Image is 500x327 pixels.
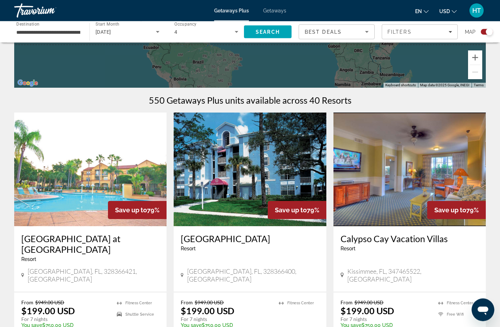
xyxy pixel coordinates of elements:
span: $949.00 USD [195,300,224,306]
p: For 7 nights [181,316,271,323]
span: Fitness Center [125,301,152,306]
button: Search [244,26,292,38]
button: Zoom out [468,65,482,80]
h1: 550 Getaways Plus units available across 40 Resorts [149,95,352,106]
button: Change currency [439,6,457,16]
img: Google [16,79,39,88]
input: Select destination [16,28,80,37]
span: $949.00 USD [354,300,384,306]
span: Filters [387,29,412,35]
span: Occupancy [174,22,197,27]
span: en [415,9,422,14]
span: From [341,300,353,306]
span: Fitness Center [287,301,314,306]
span: $949.00 USD [35,300,64,306]
span: Resort [341,246,355,252]
span: Save up to [115,207,147,214]
button: Change language [415,6,429,16]
span: [GEOGRAPHIC_DATA], FL, 328366421, [GEOGRAPHIC_DATA] [28,268,160,283]
img: Grande Villas Resort [174,113,326,227]
span: [GEOGRAPHIC_DATA], FL, 328366400, [GEOGRAPHIC_DATA] [187,268,319,283]
span: HT [472,7,481,14]
span: From [21,300,33,306]
span: [DATE] [96,29,111,35]
span: Resort [181,246,196,252]
span: Fitness Center [447,301,473,306]
div: 79% [427,201,486,219]
span: Best Deals [305,29,342,35]
span: Start Month [96,22,119,27]
a: Terms (opens in new tab) [474,83,484,87]
a: [GEOGRAPHIC_DATA] [181,234,319,244]
img: Blue Tree Resort at Lake Buena Vista [14,113,167,227]
span: Save up to [275,207,307,214]
a: Travorium [14,1,85,20]
span: Save up to [434,207,466,214]
a: [GEOGRAPHIC_DATA] at [GEOGRAPHIC_DATA] [21,234,159,255]
span: Map [465,27,475,37]
span: USD [439,9,450,14]
p: $199.00 USD [181,306,234,316]
span: Search [256,29,280,35]
span: Kissimmee, FL, 347465522, [GEOGRAPHIC_DATA] [347,268,479,283]
a: Open this area in Google Maps (opens a new window) [16,79,39,88]
span: Shuttle Service [125,312,154,317]
span: 4 [174,29,177,35]
button: User Menu [467,3,486,18]
img: Calypso Cay Vacation Villas [333,113,486,227]
button: Zoom in [468,51,482,65]
span: Map data ©2025 Google, INEGI [420,83,469,87]
span: Destination [16,22,39,27]
p: $199.00 USD [21,306,75,316]
a: Getaways [263,8,286,13]
p: For 7 nights [341,316,431,323]
a: Getaways Plus [214,8,249,13]
div: 79% [268,201,326,219]
button: Filters [382,24,458,39]
button: Keyboard shortcuts [385,83,416,88]
div: 79% [108,201,167,219]
span: From [181,300,193,306]
a: Calypso Cay Vacation Villas [341,234,479,244]
p: For 7 nights [21,316,110,323]
iframe: Button to launch messaging window [472,299,494,321]
mat-select: Sort by [305,28,369,36]
span: Resort [21,257,36,262]
span: Free Wifi [447,312,464,317]
p: $199.00 USD [341,306,394,316]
